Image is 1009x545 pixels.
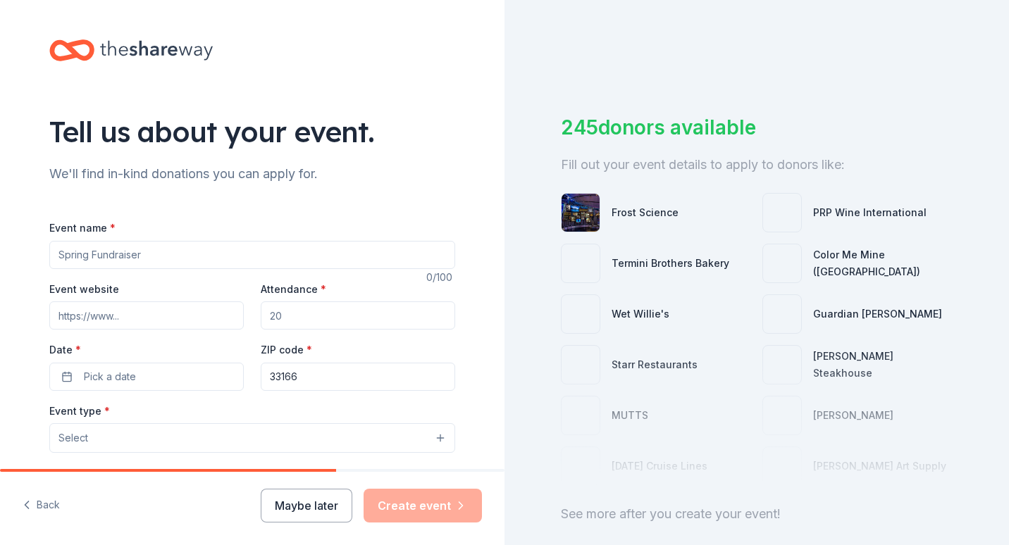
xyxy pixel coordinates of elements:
[813,306,942,322] div: Guardian [PERSON_NAME]
[49,112,455,151] div: Tell us about your event.
[49,282,119,296] label: Event website
[49,363,244,391] button: Pick a date
[49,221,116,235] label: Event name
[561,503,953,525] div: See more after you create your event!
[261,363,455,391] input: 12345 (U.S. only)
[763,194,801,232] img: photo for PRP Wine International
[261,343,312,357] label: ZIP code
[562,295,600,333] img: photo for Wet Willie's
[813,204,927,221] div: PRP Wine International
[58,430,88,446] span: Select
[813,246,953,280] div: Color Me Mine ([GEOGRAPHIC_DATA])
[562,194,600,232] img: photo for Frost Science
[612,255,729,272] div: Termini Brothers Bakery
[49,466,115,480] label: Demographic
[23,491,60,520] button: Back
[612,204,679,221] div: Frost Science
[49,423,455,453] button: Select
[561,113,953,142] div: 245 donors available
[261,282,326,296] label: Attendance
[612,306,669,322] div: Wet Willie's
[562,244,600,282] img: photo for Termini Brothers Bakery
[763,244,801,282] img: photo for Color Me Mine (South Miami)
[426,269,455,286] div: 0 /100
[763,295,801,333] img: photo for Guardian Angel Device
[49,343,244,357] label: Date
[84,368,136,385] span: Pick a date
[261,489,352,522] button: Maybe later
[561,154,953,176] div: Fill out your event details to apply to donors like:
[261,301,455,330] input: 20
[49,163,455,185] div: We'll find in-kind donations you can apply for.
[49,404,110,418] label: Event type
[49,301,244,330] input: https://www...
[49,241,455,269] input: Spring Fundraiser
